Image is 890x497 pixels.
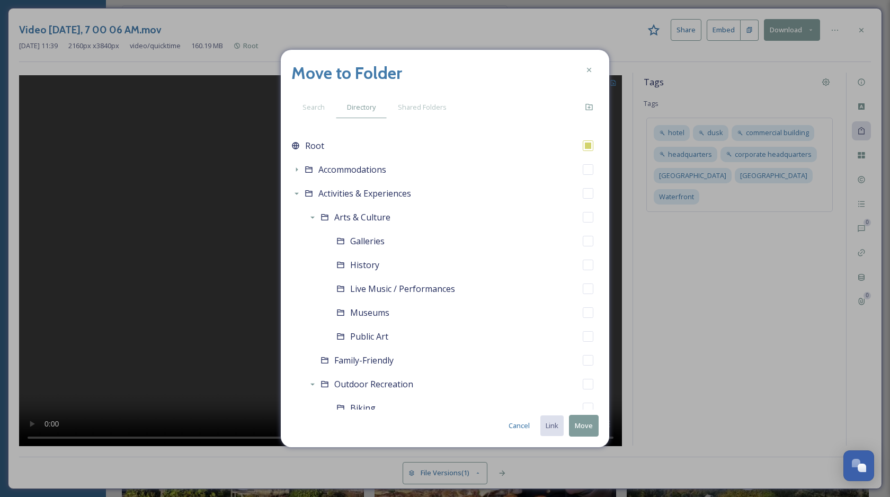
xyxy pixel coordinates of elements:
[350,259,379,271] span: History
[318,188,411,199] span: Activities & Experiences
[843,450,874,481] button: Open Chat
[334,378,413,390] span: Outdoor Recreation
[305,139,324,152] span: Root
[350,307,389,318] span: Museums
[334,354,394,366] span: Family-Friendly
[302,102,325,112] span: Search
[398,102,447,112] span: Shared Folders
[350,235,385,247] span: Galleries
[291,60,402,86] h2: Move to Folder
[347,102,376,112] span: Directory
[503,415,535,436] button: Cancel
[318,164,386,175] span: Accommodations
[334,211,390,223] span: Arts & Culture
[540,415,564,436] button: Link
[569,415,599,437] button: Move
[350,402,376,414] span: Biking
[350,283,455,295] span: Live Music / Performances
[350,331,388,342] span: Public Art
